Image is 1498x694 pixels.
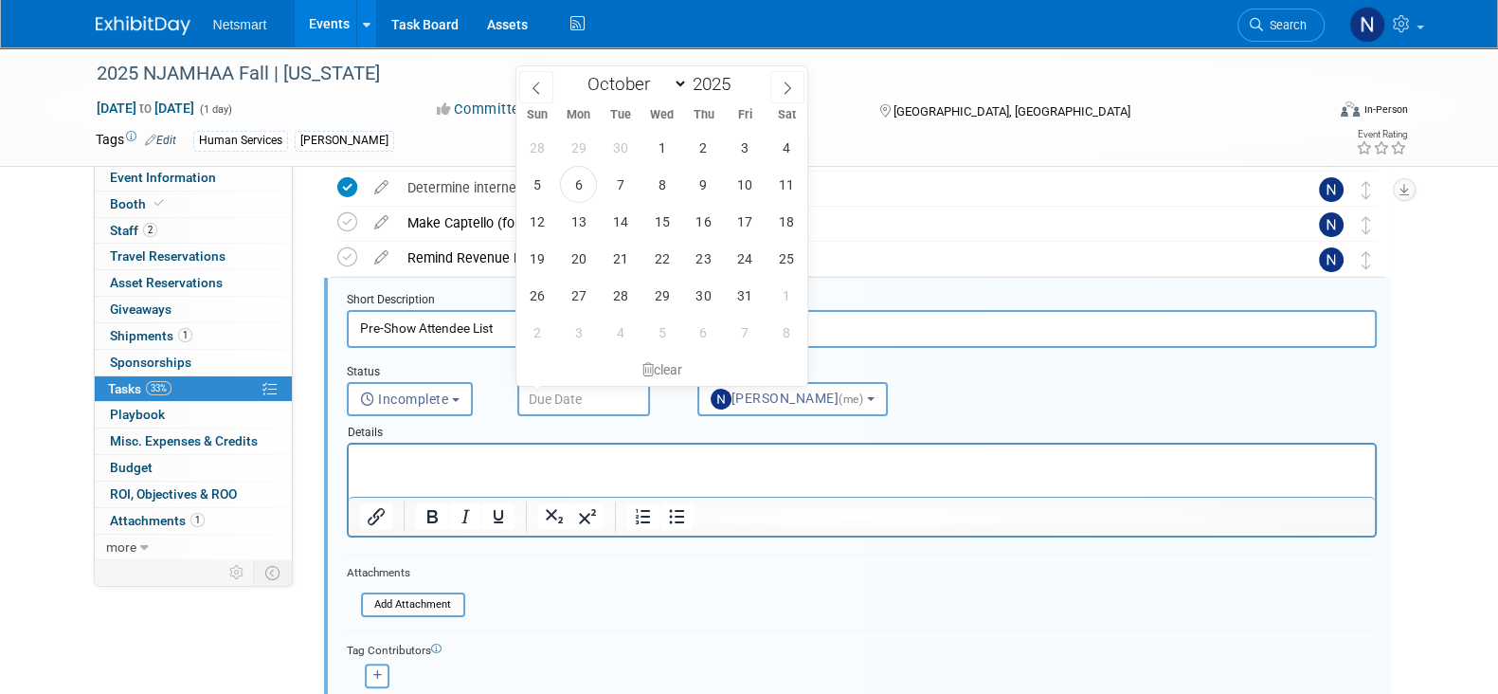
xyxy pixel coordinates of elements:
span: Netsmart [213,17,267,32]
span: Attachments [110,513,205,528]
span: October 27, 2025 [560,277,597,314]
div: Determine internet and electric needs [398,172,1281,204]
button: Insert/edit link [360,503,392,530]
img: Nina Finn [1319,247,1344,272]
div: Human Services [193,131,288,151]
span: November 4, 2025 [602,314,639,351]
span: November 3, 2025 [560,314,597,351]
span: [PERSON_NAME] [711,391,867,406]
a: edit [365,249,398,266]
a: Staff2 [95,218,292,244]
div: Event Rating [1355,130,1406,139]
span: Misc. Expenses & Credits [110,433,258,448]
span: October 30, 2025 [685,277,722,314]
a: ROI, Objectives & ROO [95,482,292,507]
button: Underline [481,503,514,530]
span: October 1, 2025 [643,129,680,166]
span: November 2, 2025 [518,314,555,351]
span: October 26, 2025 [518,277,555,314]
span: Tue [600,109,641,121]
button: Superscript [570,503,603,530]
a: Booth [95,192,292,217]
span: October 17, 2025 [727,203,764,240]
span: November 7, 2025 [727,314,764,351]
a: Giveaways [95,297,292,322]
a: more [95,535,292,560]
div: Status [347,364,489,382]
button: Incomplete [347,382,473,416]
td: Tags [96,130,176,152]
div: 2025 NJAMHAA Fall | [US_STATE] [90,57,1296,91]
input: Name of task or a short description [347,310,1377,347]
span: October 20, 2025 [560,240,597,277]
i: Booth reservation complete [154,198,164,209]
a: Sponsorships [95,350,292,375]
div: [PERSON_NAME] [295,131,394,151]
span: October 8, 2025 [643,166,680,203]
a: Budget [95,455,292,481]
td: Toggle Event Tabs [253,560,292,585]
span: October 13, 2025 [560,203,597,240]
span: October 12, 2025 [518,203,555,240]
i: Move task [1362,181,1371,199]
div: Details [347,416,1377,443]
a: Tasks33% [95,376,292,402]
div: Assigned to [697,364,933,382]
a: Misc. Expenses & Credits [95,429,292,454]
span: October 6, 2025 [560,166,597,203]
div: clear [516,354,808,386]
span: November 1, 2025 [768,277,805,314]
span: Playbook [110,407,165,422]
span: October 16, 2025 [685,203,722,240]
span: Budget [110,460,153,475]
span: Search [1263,18,1307,32]
span: ROI, Objectives & ROO [110,486,237,502]
div: Make Captello (follow Captello set-up excel) [398,207,1281,239]
span: Wed [641,109,683,121]
span: October 21, 2025 [602,240,639,277]
span: [DATE] [DATE] [96,100,195,117]
button: Subscript [537,503,569,530]
div: Tag Contributors [347,639,1377,659]
div: Remind Revenue Marketing to setup SF leads link [398,242,1281,274]
span: 33% [146,381,171,395]
div: In-Person [1363,102,1407,117]
span: September 28, 2025 [518,129,555,166]
button: [PERSON_NAME](me) [697,382,888,416]
span: Shipments [110,328,192,343]
a: Edit [145,134,176,147]
span: Incomplete [360,392,449,407]
span: to [136,100,154,116]
div: Attachments [347,565,465,581]
i: Move task [1362,251,1371,269]
img: Format-Inperson.png [1341,101,1360,117]
span: 2 [143,223,157,237]
span: November 5, 2025 [643,314,680,351]
span: Tasks [108,381,171,396]
span: Fri [724,109,766,121]
input: Year [688,73,745,95]
span: October 22, 2025 [643,240,680,277]
span: Asset Reservations [110,275,223,290]
span: October 24, 2025 [727,240,764,277]
a: Travel Reservations [95,244,292,269]
a: Shipments1 [95,323,292,349]
span: Sponsorships [110,355,191,370]
span: October 29, 2025 [643,277,680,314]
span: Mon [558,109,600,121]
span: October 18, 2025 [768,203,805,240]
span: Travel Reservations [110,248,226,264]
a: Search [1237,9,1325,42]
span: October 23, 2025 [685,240,722,277]
a: Event Information [95,165,292,191]
a: Attachments1 [95,508,292,534]
span: (1 day) [198,103,232,116]
span: Sun [516,109,558,121]
div: Event Format [1213,99,1408,127]
span: 1 [190,513,205,527]
span: October 5, 2025 [518,166,555,203]
input: Due Date [517,382,650,416]
span: Event Information [110,170,216,185]
span: October 4, 2025 [768,129,805,166]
